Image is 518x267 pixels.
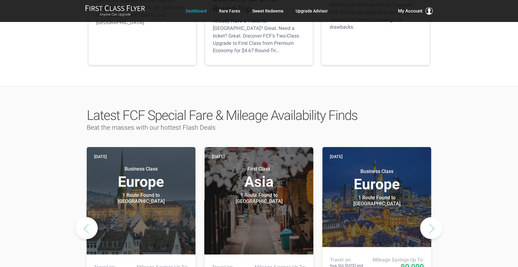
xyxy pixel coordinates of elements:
button: Next slide [420,217,442,239]
a: Dashboard [186,5,207,16]
div: 1 Route Found to [GEOGRAPHIC_DATA] [339,195,415,207]
a: Upgrade Advisor [296,5,328,16]
small: Business Class [103,166,179,172]
time: [DATE] [94,153,107,160]
div: 1 Route Found to [GEOGRAPHIC_DATA] [221,192,297,204]
time: [DATE] [212,153,225,160]
a: First Class FlyerAnyone Can Upgrade [85,5,145,17]
time: [DATE] [330,153,343,160]
button: My Account [398,7,433,15]
small: Anyone Can Upgrade [85,13,145,17]
button: Previous slide [76,217,98,239]
span: My Account [398,7,422,15]
h3: Europe [330,168,424,192]
h3: Asia [212,166,306,189]
p: Already Have a Ticket to [GEOGRAPHIC_DATA]? Great. Need a ticket? Great. Discover FCF’s Two-Class... [213,17,305,54]
h3: Europe [94,166,188,189]
a: Sweet Redeems [252,5,283,16]
small: First Class [221,166,297,172]
small: Business Class [339,168,415,175]
div: 1 Route Found to [GEOGRAPHIC_DATA] [103,192,179,204]
a: Rare Fares [219,5,240,16]
span: Beat the masses with our hottest Flash Deals [87,124,216,131]
span: Latest FCF Special Fare & Mileage Availability Finds [87,107,357,123]
img: First Class Flyer [85,5,145,11]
